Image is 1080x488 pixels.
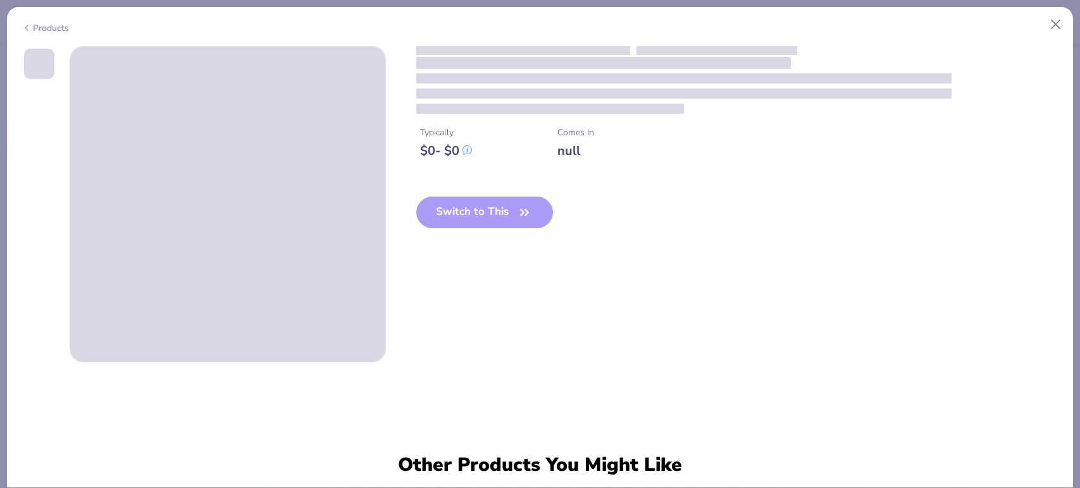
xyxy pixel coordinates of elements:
div: Comes In [557,126,594,139]
div: Typically [420,126,472,139]
div: null [557,143,594,159]
div: $ 0 - $ 0 [420,143,472,159]
div: Products [22,21,69,35]
button: Close [1044,13,1068,37]
div: Other Products You Might Like [390,454,690,477]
